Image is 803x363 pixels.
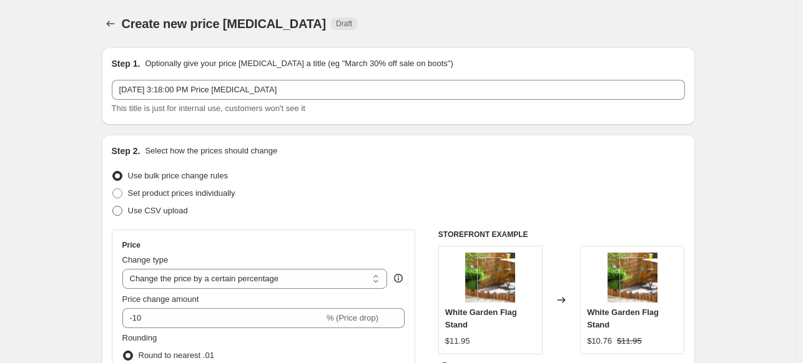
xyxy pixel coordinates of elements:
[122,255,169,264] span: Change type
[336,19,352,29] span: Draft
[122,333,157,342] span: Rounding
[145,57,453,70] p: Optionally give your price [MEDICAL_DATA] a title (eg "March 30% off sale on boots")
[112,145,140,157] h2: Step 2.
[465,253,515,302] img: 3909_834f32d5-612f-4ea1-bcb2-0ce28518028b_80x.jpg
[122,17,327,31] span: Create new price [MEDICAL_DATA]
[327,313,378,322] span: % (Price drop)
[112,57,140,70] h2: Step 1.
[128,171,228,180] span: Use bulk price change rules
[102,15,119,32] button: Price change jobs
[122,240,140,250] h3: Price
[122,308,324,328] input: -15
[139,351,214,360] span: Round to nearest .01
[587,307,659,329] span: White Garden Flag Stand
[587,335,612,347] div: $10.76
[617,335,642,347] strike: $11.95
[122,294,199,304] span: Price change amount
[112,104,305,113] span: This title is just for internal use, customers won't see it
[392,272,405,284] div: help
[445,307,517,329] span: White Garden Flag Stand
[128,188,235,198] span: Set product prices individually
[145,145,277,157] p: Select how the prices should change
[445,335,470,347] div: $11.95
[112,80,685,100] input: 30% off holiday sale
[438,230,685,240] h6: STOREFRONT EXAMPLE
[608,253,658,302] img: 3909_834f32d5-612f-4ea1-bcb2-0ce28518028b_80x.jpg
[128,206,188,215] span: Use CSV upload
